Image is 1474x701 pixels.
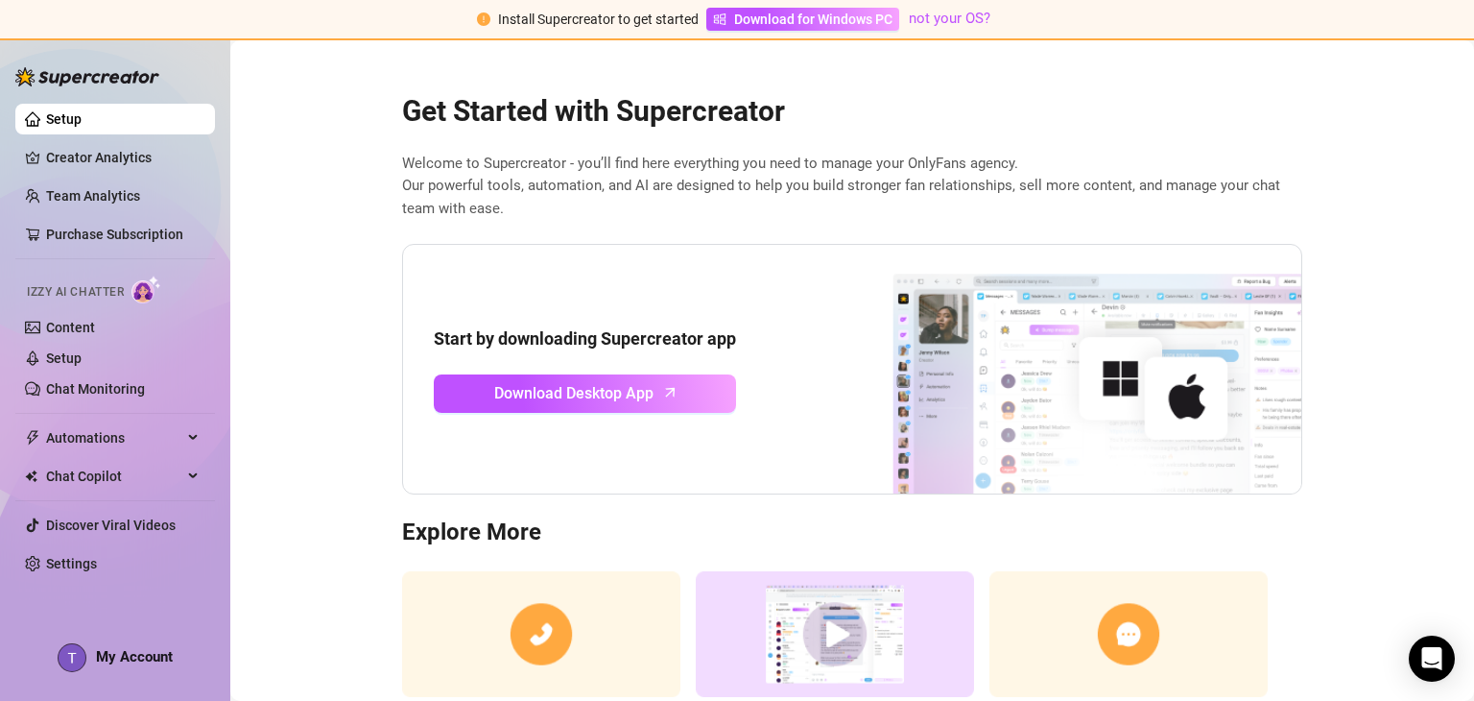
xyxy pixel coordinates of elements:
[96,648,173,665] span: My Account
[989,571,1268,697] img: contact support
[46,518,176,533] a: Discover Viral Videos
[46,188,140,204] a: Team Analytics
[46,320,95,335] a: Content
[15,67,159,86] img: logo-BBDzfeDw.svg
[46,556,97,571] a: Settings
[402,571,680,697] img: consulting call
[59,644,85,671] img: ACg8ocLmkWJH8BAMxMUwrD8FmKI0KzN8Qd8fjRzQ02qgyXJpF45zIg=s96-c
[46,142,200,173] a: Creator Analytics
[494,381,654,405] span: Download Desktop App
[46,381,145,397] a: Chat Monitoring
[131,276,161,303] img: AI Chatter
[402,153,1302,221] span: Welcome to Supercreator - you’ll find here everything you need to manage your OnlyFans agency. Ou...
[46,461,182,492] span: Chat Copilot
[402,518,1302,548] h3: Explore More
[434,328,736,349] strong: Start by downloading Supercreator app
[402,93,1302,130] h2: Get Started with Supercreator
[25,430,40,446] span: thunderbolt
[713,12,726,26] span: windows
[46,350,82,366] a: Setup
[25,470,37,483] img: Chat Copilot
[659,381,681,403] span: arrow-up
[734,9,892,30] span: Download for Windows PC
[434,375,736,413] a: Download Desktop Apparrow-up
[1409,636,1455,682] div: Open Intercom Messenger
[909,10,990,27] a: not your OS?
[46,423,182,453] span: Automations
[477,12,490,26] span: exclamation-circle
[706,8,899,31] a: Download for Windows PC
[46,111,82,127] a: Setup
[46,227,183,242] a: Purchase Subscription
[821,245,1301,495] img: download app
[696,571,974,697] img: supercreator demo
[498,12,699,27] span: Install Supercreator to get started
[27,283,124,302] span: Izzy AI Chatter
